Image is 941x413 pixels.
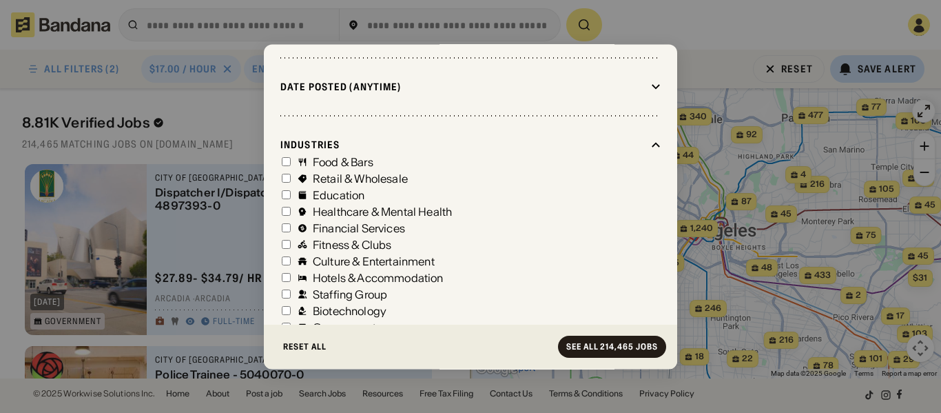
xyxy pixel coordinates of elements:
[313,272,444,283] div: Hotels & Accommodation
[313,173,408,184] div: Retail & Wholesale
[313,157,373,168] div: Food & Bars
[313,289,387,300] div: Staffing Group
[283,343,327,351] div: Reset All
[280,139,645,151] div: Industries
[313,322,377,333] div: Government
[280,81,645,93] div: Date Posted (Anytime)
[313,190,364,201] div: Education
[313,305,386,316] div: Biotechnology
[566,343,658,351] div: See all 214,465 jobs
[313,239,391,250] div: Fitness & Clubs
[313,223,405,234] div: Financial Services
[313,206,452,217] div: Healthcare & Mental Health
[313,256,435,267] div: Culture & Entertainment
